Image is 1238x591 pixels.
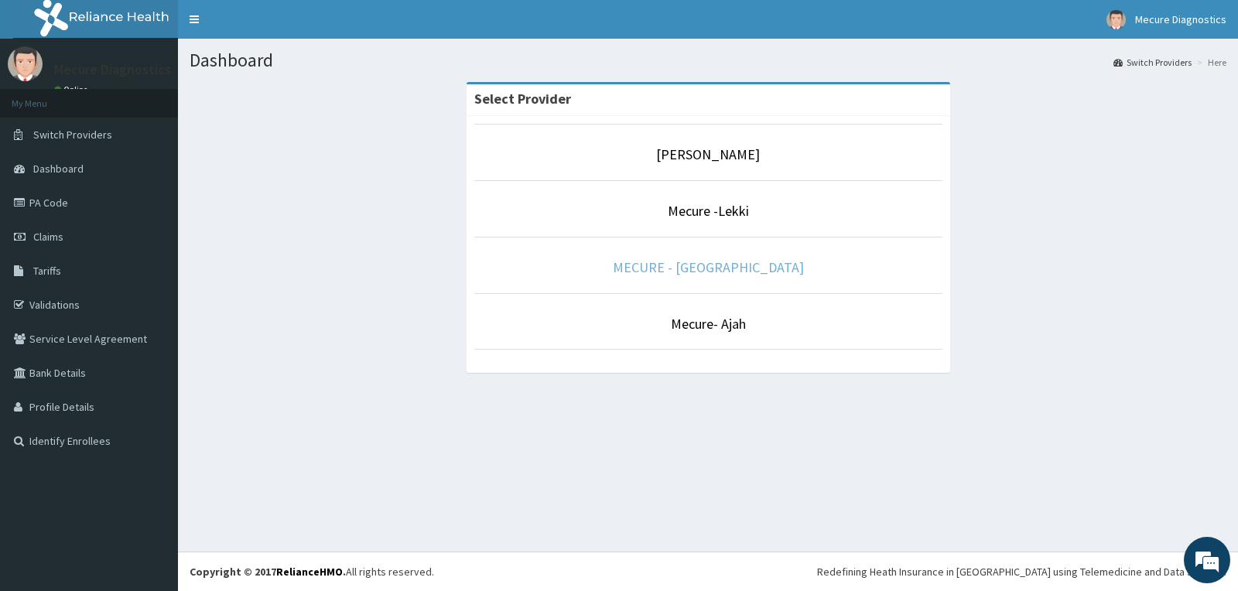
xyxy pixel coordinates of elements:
a: [PERSON_NAME] [656,145,760,163]
p: Mecure Diagnostics [54,63,171,77]
div: Minimize live chat window [254,8,291,45]
span: Switch Providers [33,128,112,142]
span: Claims [33,230,63,244]
footer: All rights reserved. [178,552,1238,591]
strong: Copyright © 2017 . [190,565,346,579]
span: Mecure Diagnostics [1135,12,1226,26]
img: d_794563401_company_1708531726252_794563401 [29,77,63,116]
a: Online [54,84,91,95]
a: MECURE - [GEOGRAPHIC_DATA] [613,258,804,276]
span: Tariffs [33,264,61,278]
span: We're online! [90,195,214,351]
a: Switch Providers [1113,56,1192,69]
textarea: Type your message and hit 'Enter' [8,422,295,477]
li: Here [1193,56,1226,69]
img: User Image [8,46,43,81]
div: Chat with us now [80,87,260,107]
img: User Image [1106,10,1126,29]
strong: Select Provider [474,90,571,108]
a: Mecure- Ajah [671,315,746,333]
div: Redefining Heath Insurance in [GEOGRAPHIC_DATA] using Telemedicine and Data Science! [817,564,1226,579]
a: RelianceHMO [276,565,343,579]
a: Mecure -Lekki [668,202,749,220]
span: Dashboard [33,162,84,176]
h1: Dashboard [190,50,1226,70]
